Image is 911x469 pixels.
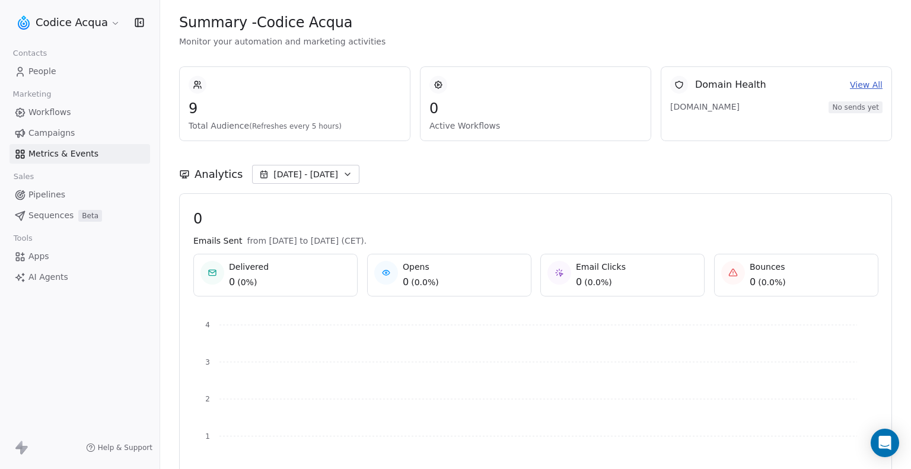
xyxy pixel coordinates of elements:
span: Pipelines [28,189,65,201]
span: Tools [8,229,37,247]
span: Contacts [8,44,52,62]
a: AI Agents [9,267,150,287]
button: Codice Acqua [14,12,123,33]
span: Active Workflows [429,120,642,132]
a: Help & Support [86,443,152,452]
span: Sequences [28,209,74,222]
span: 0 [576,275,582,289]
span: Campaigns [28,127,75,139]
span: Monitor your automation and marketing activities [179,36,892,47]
span: ( 0.0% ) [411,276,439,288]
span: ( 0% ) [237,276,257,288]
span: People [28,65,56,78]
span: Beta [78,210,102,222]
span: No sends yet [829,101,883,113]
span: 0 [403,275,409,289]
tspan: 2 [205,395,210,403]
button: [DATE] - [DATE] [252,165,359,184]
tspan: 4 [205,321,210,329]
tspan: 3 [205,358,210,366]
tspan: 1 [205,432,210,441]
span: ( 0.0% ) [758,276,786,288]
span: Summary - Codice Acqua [179,14,352,31]
span: Codice Acqua [36,15,108,30]
span: 0 [750,275,756,289]
a: SequencesBeta [9,206,150,225]
span: Help & Support [98,443,152,452]
span: (Refreshes every 5 hours) [249,122,342,130]
span: Total Audience [189,120,401,132]
a: View All [850,79,883,91]
img: logo.png [17,15,31,30]
span: Workflows [28,106,71,119]
span: Opens [403,261,439,273]
a: Apps [9,247,150,266]
span: Bounces [750,261,786,273]
span: Emails Sent [193,235,242,247]
a: Workflows [9,103,150,122]
span: Apps [28,250,49,263]
span: Metrics & Events [28,148,98,160]
a: Pipelines [9,185,150,205]
span: [DATE] - [DATE] [273,168,338,180]
span: Email Clicks [576,261,626,273]
div: Open Intercom Messenger [871,429,899,457]
span: from [DATE] to [DATE] (CET). [247,235,367,247]
span: 9 [189,100,401,117]
span: Sales [8,168,39,186]
span: Marketing [8,85,56,103]
a: Campaigns [9,123,150,143]
span: ( 0.0% ) [584,276,612,288]
span: 0 [429,100,642,117]
a: Metrics & Events [9,144,150,164]
span: Domain Health [695,78,766,92]
span: 0 [229,275,235,289]
span: AI Agents [28,271,68,283]
span: Delivered [229,261,269,273]
a: People [9,62,150,81]
span: Analytics [195,167,243,182]
span: 0 [193,210,878,228]
span: [DOMAIN_NAME] [670,101,753,113]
